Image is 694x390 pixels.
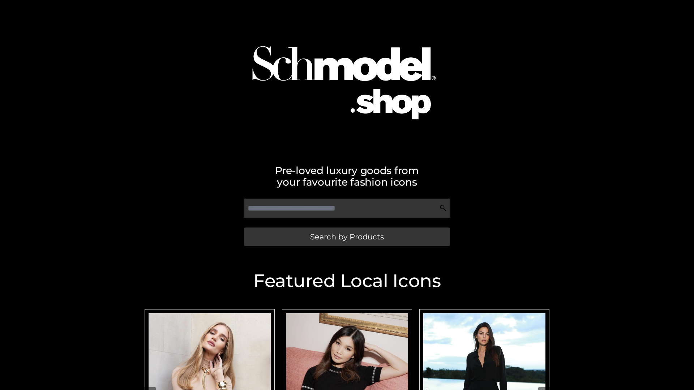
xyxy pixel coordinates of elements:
img: Search Icon [440,204,447,212]
a: Search by Products [244,227,450,246]
span: Search by Products [310,233,384,240]
h2: Pre-loved luxury goods from your favourite fashion icons [141,165,553,188]
h2: Featured Local Icons​ [141,272,553,290]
